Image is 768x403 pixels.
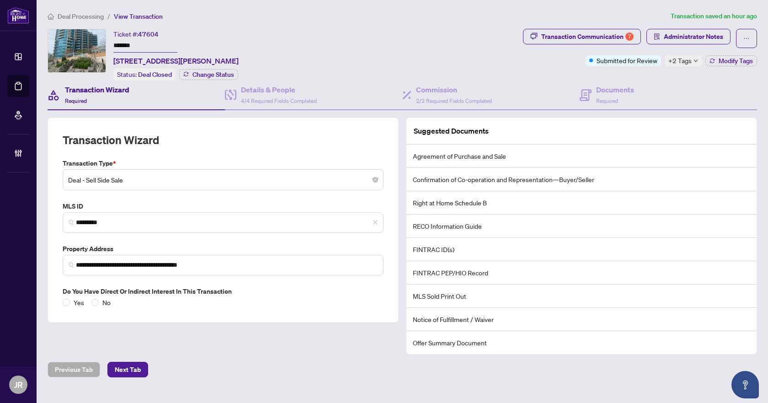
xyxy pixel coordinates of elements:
img: search_icon [69,220,74,225]
li: FINTRAC PEP/HIO Record [406,261,757,285]
span: View Transaction [114,12,163,21]
span: Submitted for Review [597,55,657,65]
li: MLS Sold Print Out [406,285,757,308]
label: Do you have direct or indirect interest in this transaction [63,286,384,296]
span: 2/2 Required Fields Completed [416,97,492,104]
span: [STREET_ADDRESS][PERSON_NAME] [113,55,239,66]
li: Notice of Fulfillment / Waiver [406,308,757,331]
h4: Documents [596,84,634,95]
button: Change Status [179,69,238,80]
h4: Transaction Wizard [65,84,129,95]
h4: Commission [416,84,492,95]
span: close-circle [373,177,378,183]
span: +2 Tags [668,55,692,66]
span: Required [596,97,618,104]
span: solution [654,33,660,40]
button: Open asap [731,371,759,398]
button: Modify Tags [705,55,757,66]
span: Deal Closed [138,70,172,79]
li: / [107,11,110,21]
li: RECO Information Guide [406,215,757,238]
h4: Details & People [241,84,317,95]
img: search_icon [69,262,74,268]
div: Status: [113,68,176,81]
span: Change Status [192,71,234,78]
img: logo [7,7,29,24]
label: Property Address [63,244,384,254]
span: Administrator Notes [664,29,723,44]
span: Deal Processing [58,12,104,21]
span: down [693,59,698,63]
li: Agreement of Purchase and Sale [406,145,757,168]
span: No [99,297,114,307]
label: Transaction Type [63,158,384,168]
span: JR [14,378,23,391]
label: MLS ID [63,201,384,211]
span: close [373,220,378,225]
span: Yes [70,297,88,307]
article: Transaction saved an hour ago [671,11,757,21]
div: Ticket #: [113,29,159,39]
span: Next Tab [115,362,141,377]
span: 47604 [138,30,159,38]
span: Deal - Sell Side Sale [68,171,378,188]
li: Right at Home Schedule B [406,191,757,215]
li: Offer Summary Document [406,331,757,354]
article: Suggested Documents [414,125,489,137]
li: FINTRAC ID(s) [406,238,757,261]
button: Administrator Notes [646,29,731,44]
img: IMG-S12147962_1.jpg [48,29,106,72]
span: home [48,13,54,20]
li: Confirmation of Co-operation and Representation—Buyer/Seller [406,168,757,191]
div: Transaction Communication [541,29,634,44]
button: Next Tab [107,362,148,377]
span: Modify Tags [719,58,753,64]
div: 7 [625,32,634,41]
button: Previous Tab [48,362,100,377]
span: ellipsis [743,35,750,42]
span: 4/4 Required Fields Completed [241,97,317,104]
button: Transaction Communication7 [523,29,641,44]
h2: Transaction Wizard [63,133,159,147]
span: Required [65,97,87,104]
